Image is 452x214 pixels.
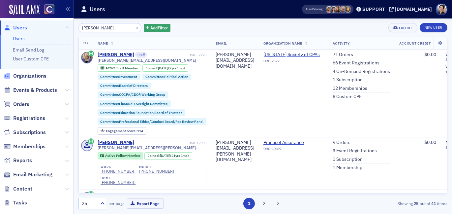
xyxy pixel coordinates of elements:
span: Events & Products [13,87,57,94]
a: Tasks [4,199,27,206]
a: Committee:Education Foundation Board of Trustees [100,111,182,115]
a: Committee:Financial Oversight Committee [100,102,168,106]
a: [PERSON_NAME] [98,140,134,146]
span: Committee : [100,83,119,88]
button: Export [388,23,417,32]
span: Joined : [148,154,160,158]
span: Committee : [100,92,119,97]
a: 8 Custom CPE [333,94,362,100]
a: View Homepage [40,4,54,16]
div: [DOMAIN_NAME] [395,6,432,12]
button: Export Page [127,198,164,209]
span: Active [105,153,116,158]
span: Organizations [13,72,46,80]
a: 3 Event Registrations [333,148,377,154]
button: 1 [243,198,255,209]
button: × [135,24,140,30]
a: [US_STATE] Society of CPAs [263,52,323,58]
a: Pinnacol Assurance [263,140,323,146]
span: $0.00 [424,52,436,57]
div: USR-12000 [135,141,206,145]
a: 1 Membership [333,165,362,171]
div: Committee: [98,109,186,116]
a: Content [4,185,32,193]
a: Memberships [4,143,45,150]
span: Organization Name [263,41,302,46]
div: work [101,165,136,169]
div: (21yrs 1mo) [160,154,189,158]
div: 114 [106,129,143,133]
span: Committee : [100,119,119,124]
div: Showing out of items [329,200,447,206]
img: SailAMX [9,5,40,15]
input: Search… [78,23,141,32]
a: Committee:COCPA/CDOR Working Group [100,92,165,97]
span: Orders [13,101,29,108]
div: [PERSON_NAME][EMAIL_ADDRESS][PERSON_NAME][DOMAIN_NAME] [216,140,254,163]
span: Alicia Gelinas [340,6,347,13]
a: 7 Orders [333,192,350,198]
div: Active: Active: Staff Member [98,64,141,72]
a: New User [420,23,447,32]
span: Viewing [306,7,322,12]
span: [DATE] [160,153,170,158]
span: Sheila Duggan [335,6,342,13]
span: Email [216,41,227,46]
span: Activity [333,41,350,46]
span: $0.00 [424,139,436,145]
span: Staff Member [116,66,138,70]
a: 66 Event Registrations [333,60,379,66]
button: [DOMAIN_NAME] [389,7,434,12]
a: Active Staff Member [101,66,138,70]
span: Profile [436,4,447,15]
div: [PERSON_NAME] [98,192,134,198]
div: [PHONE_NUMBER] [139,169,174,174]
a: Orders [4,101,29,108]
span: Account Credit [399,41,431,46]
div: Joined: 2004-07-31 00:00:00 [144,152,192,160]
a: Active Fellow Member [100,154,140,158]
span: — [263,192,267,198]
div: [PHONE_NUMBER] [101,180,136,185]
div: Committee: [98,100,171,107]
span: Active [105,66,116,70]
div: Committee: [98,91,168,98]
div: Committee: [142,74,191,80]
span: Email Marketing [13,171,52,178]
span: [PERSON_NAME][EMAIL_ADDRESS][DOMAIN_NAME] [98,58,196,63]
span: Content [13,185,32,193]
a: 1 Subscription [333,77,363,83]
a: [PHONE_NUMBER] [101,169,136,174]
a: Committee:Investment [100,75,137,79]
div: USR-32778 [148,53,207,57]
span: Registrations [13,115,45,122]
span: Committee : [100,110,119,115]
span: Users [13,24,27,31]
div: Export [399,26,412,30]
a: Registrations [4,115,45,122]
div: home [101,176,136,180]
a: Email Marketing [4,171,52,178]
span: Tasks [13,199,27,206]
a: Committee:Professional Ethics/Conduct Board/Fee Review Panel [100,120,203,124]
div: Also [306,7,312,11]
span: Fellow Member [116,153,140,158]
a: Events & Products [4,87,57,94]
span: Add Filter [150,25,168,31]
a: 12 Memberships [333,86,367,91]
a: [PERSON_NAME] [98,52,134,58]
img: SailAMX [44,4,54,15]
span: Committee : [100,101,119,106]
h1: Users [90,5,105,13]
span: Cheryl Moss [326,6,333,13]
span: Stacy Svendsen [330,6,337,13]
div: ORG-2322 [263,59,323,65]
div: Active: Active: Fellow Member [98,152,143,160]
span: Subscriptions [13,129,46,136]
div: (7yrs 1mo) [158,66,185,70]
div: Committee: [98,118,207,125]
span: Colorado Society of CPAs [263,52,323,58]
span: Engagement Score : [106,128,137,133]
